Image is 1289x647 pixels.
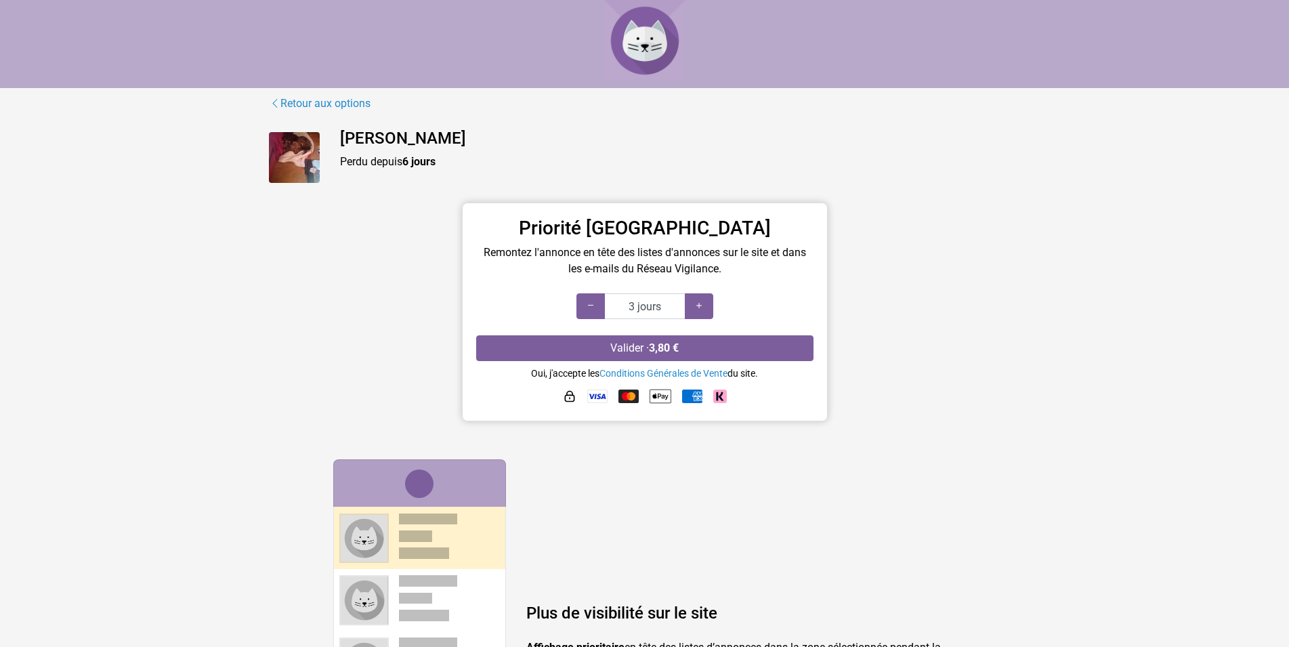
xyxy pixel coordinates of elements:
img: Mastercard [618,390,639,403]
a: Retour aux options [269,95,371,112]
p: Perdu depuis [340,154,1021,170]
strong: 6 jours [402,155,436,168]
small: Oui, j'accepte les du site. [531,368,758,379]
img: Visa [587,390,608,403]
strong: 3,80 € [649,341,679,354]
h4: [PERSON_NAME] [340,129,1021,148]
button: Valider ·3,80 € [476,335,813,361]
img: Apple Pay [650,385,671,407]
h3: Priorité [GEOGRAPHIC_DATA] [476,217,813,240]
p: Remontez l'annonce en tête des listes d'annonces sur le site et dans les e-mails du Réseau Vigila... [476,245,813,277]
img: HTTPS : paiement sécurisé [563,390,576,403]
img: American Express [682,390,702,403]
img: Klarna [713,390,727,403]
h4: Plus de visibilité sur le site [526,604,956,623]
a: Conditions Générales de Vente [599,368,727,379]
